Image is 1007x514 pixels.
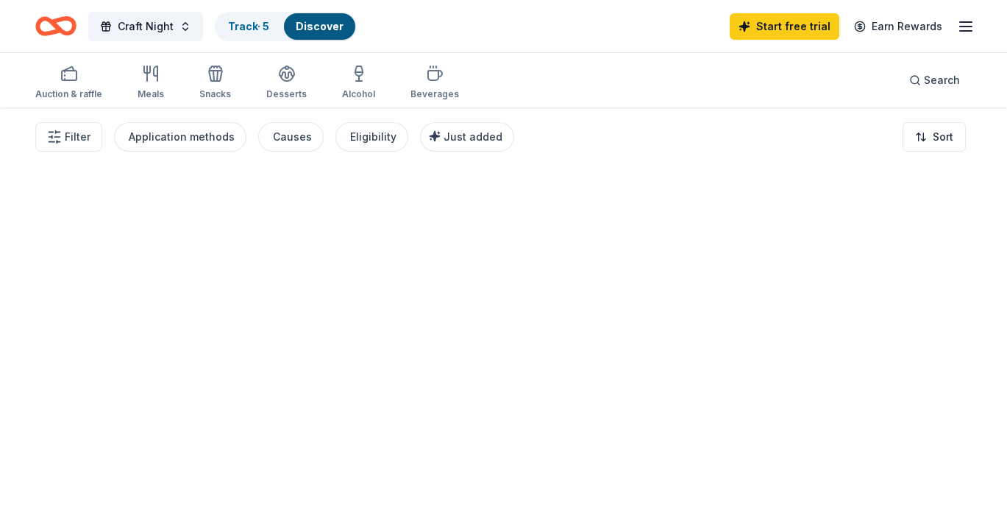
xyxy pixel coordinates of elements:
[897,66,972,95] button: Search
[845,13,951,40] a: Earn Rewards
[228,20,269,32] a: Track· 5
[88,12,203,41] button: Craft Night
[296,20,344,32] a: Discover
[199,59,231,108] button: Snacks
[933,128,953,146] span: Sort
[335,122,408,152] button: Eligibility
[924,71,960,89] span: Search
[35,88,102,100] div: Auction & raffle
[215,12,357,41] button: Track· 5Discover
[65,128,90,146] span: Filter
[35,59,102,108] button: Auction & raffle
[199,88,231,100] div: Snacks
[420,122,514,152] button: Just added
[118,18,174,35] span: Craft Night
[138,88,164,100] div: Meals
[342,88,375,100] div: Alcohol
[342,59,375,108] button: Alcohol
[410,88,459,100] div: Beverages
[35,9,76,43] a: Home
[444,130,502,143] span: Just added
[266,88,307,100] div: Desserts
[35,122,102,152] button: Filter
[730,13,839,40] a: Start free trial
[114,122,246,152] button: Application methods
[138,59,164,108] button: Meals
[266,59,307,108] button: Desserts
[410,59,459,108] button: Beverages
[258,122,324,152] button: Causes
[273,128,312,146] div: Causes
[129,128,235,146] div: Application methods
[350,128,396,146] div: Eligibility
[903,122,966,152] button: Sort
